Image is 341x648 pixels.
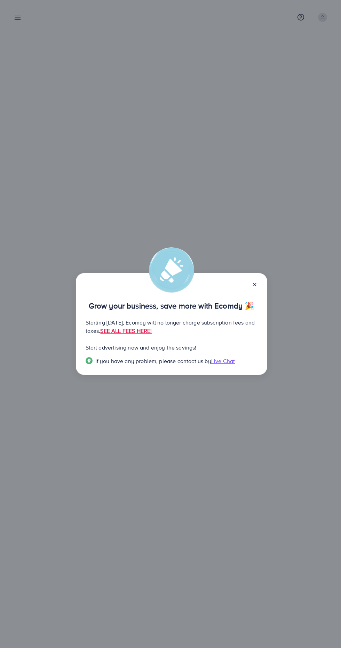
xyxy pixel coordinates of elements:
[149,247,194,293] img: alert
[211,357,235,365] span: Live Chat
[86,357,93,364] img: Popup guide
[95,357,211,365] span: If you have any problem, please contact us by
[86,343,257,352] p: Start advertising now and enjoy the savings!
[100,327,152,335] a: SEE ALL FEES HERE!
[86,318,257,335] p: Starting [DATE], Ecomdy will no longer charge subscription fees and taxes.
[86,302,257,310] p: Grow your business, save more with Ecomdy 🎉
